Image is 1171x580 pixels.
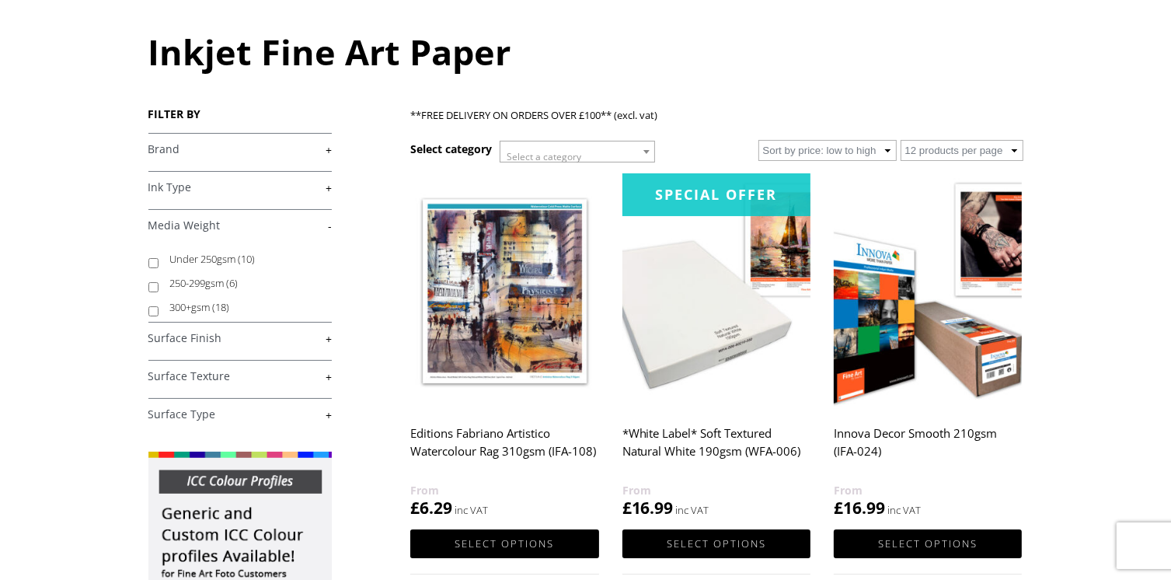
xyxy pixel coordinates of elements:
[227,276,239,290] span: (6)
[148,407,332,422] a: +
[170,295,317,320] label: 300+gsm
[410,142,492,156] h3: Select category
[410,497,420,519] span: £
[148,360,332,391] h4: Surface Texture
[239,252,256,266] span: (10)
[622,173,810,519] a: Special Offer*White Label* Soft Textured Natural White 190gsm (WFA-006) £16.99
[622,419,810,481] h2: *White Label* Soft Textured Natural White 190gsm (WFA-006)
[622,529,810,558] a: Select options for “*White Label* Soft Textured Natural White 190gsm (WFA-006)”
[170,271,317,295] label: 250-299gsm
[622,173,810,409] img: *White Label* Soft Textured Natural White 190gsm (WFA-006)
[834,419,1022,481] h2: Innova Decor Smooth 210gsm (IFA-024)
[148,218,332,233] a: -
[148,331,332,346] a: +
[410,497,452,519] bdi: 6.29
[834,529,1022,558] a: Select options for “Innova Decor Smooth 210gsm (IFA-024)”
[148,171,332,202] h4: Ink Type
[213,300,230,314] span: (18)
[148,322,332,353] h4: Surface Finish
[834,497,843,519] span: £
[410,107,1023,124] p: **FREE DELIVERY ON ORDERS OVER £100** (excl. vat)
[148,180,332,195] a: +
[148,28,1023,75] h1: Inkjet Fine Art Paper
[410,529,598,558] a: Select options for “Editions Fabriano Artistico Watercolour Rag 310gsm (IFA-108)”
[410,419,598,481] h2: Editions Fabriano Artistico Watercolour Rag 310gsm (IFA-108)
[834,173,1022,519] a: Innova Decor Smooth 210gsm (IFA-024) £16.99
[148,107,332,121] h3: FILTER BY
[834,497,885,519] bdi: 16.99
[622,173,810,216] div: Special Offer
[410,173,598,519] a: Editions Fabriano Artistico Watercolour Rag 310gsm (IFA-108) £6.29
[170,247,317,271] label: Under 250gsm
[834,173,1022,409] img: Innova Decor Smooth 210gsm (IFA-024)
[148,398,332,429] h4: Surface Type
[148,369,332,384] a: +
[622,497,674,519] bdi: 16.99
[758,140,897,161] select: Shop order
[507,150,581,163] span: Select a category
[622,497,632,519] span: £
[148,133,332,164] h4: Brand
[148,142,332,157] a: +
[410,173,598,409] img: Editions Fabriano Artistico Watercolour Rag 310gsm (IFA-108)
[148,209,332,240] h4: Media Weight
